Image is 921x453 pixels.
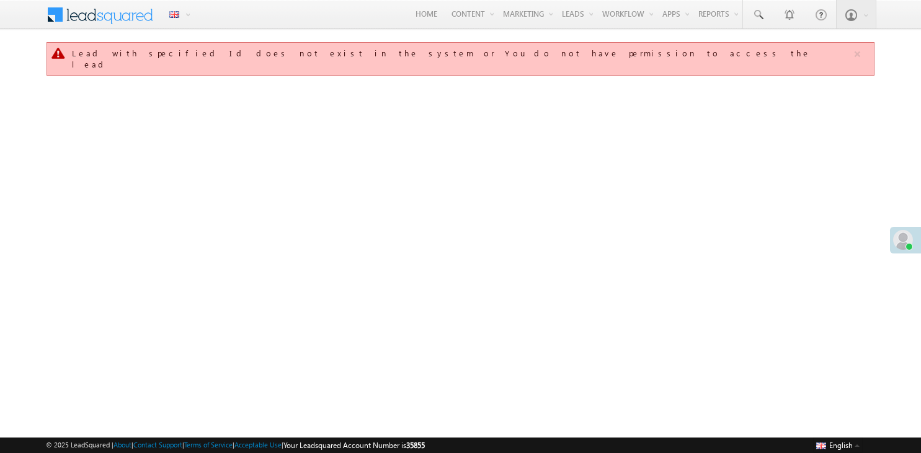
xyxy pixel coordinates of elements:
span: English [829,441,853,450]
a: Acceptable Use [234,441,282,449]
a: About [113,441,131,449]
a: Contact Support [133,441,182,449]
div: Lead with specified Id does not exist in the system or You do not have permission to access the lead [72,48,852,70]
a: Terms of Service [184,441,233,449]
span: Your Leadsquared Account Number is [283,441,425,450]
button: English [813,438,863,452]
span: 35855 [406,441,425,450]
span: © 2025 LeadSquared | | | | | [46,439,425,451]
